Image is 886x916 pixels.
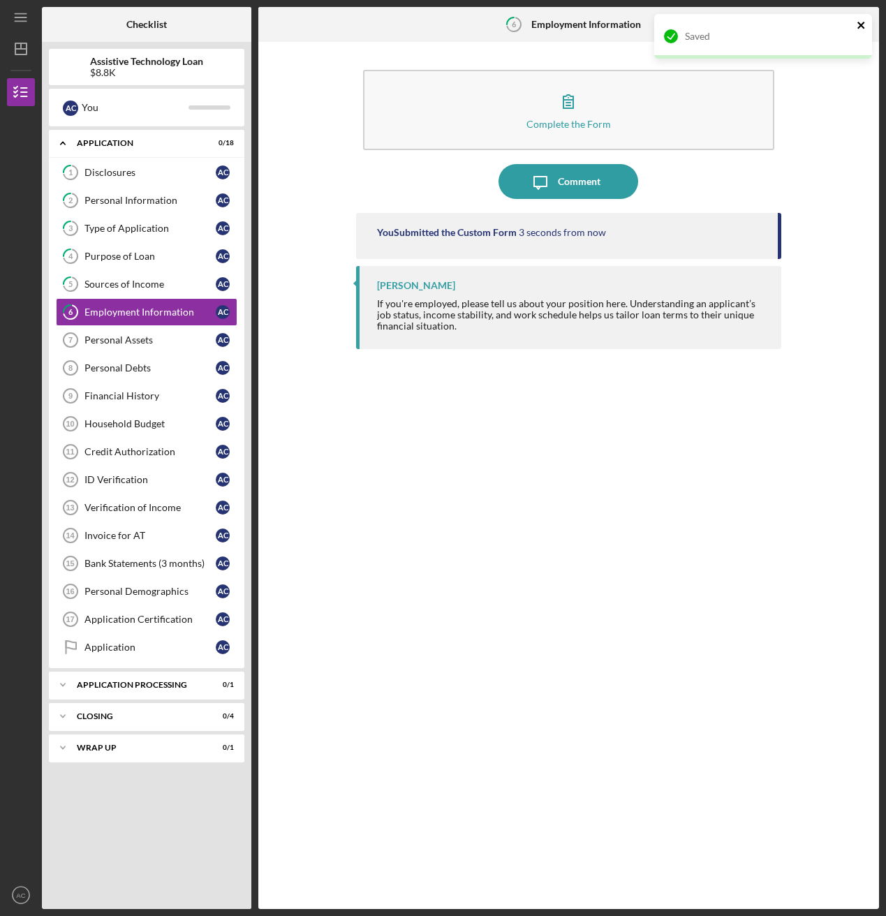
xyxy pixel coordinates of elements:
button: Complete the Form [363,70,774,150]
div: A C [216,389,230,403]
div: ID Verification [84,474,216,485]
div: A C [216,249,230,263]
button: close [857,20,866,33]
div: Complete the Form [526,119,611,129]
div: Household Budget [84,418,216,429]
b: Employment Information [531,19,641,30]
tspan: 3 [68,224,73,233]
a: 1DisclosuresAC [56,158,237,186]
div: Application [84,642,216,653]
a: 17Application CertificationAC [56,605,237,633]
div: A C [216,612,230,626]
a: 7Personal AssetsAC [56,326,237,354]
div: A C [216,193,230,207]
div: Type of Application [84,223,216,234]
a: 2Personal InformationAC [56,186,237,214]
div: Bank Statements (3 months) [84,558,216,569]
tspan: 6 [68,308,73,317]
tspan: 12 [66,475,74,484]
div: Employment Information [84,306,216,318]
b: Assistive Technology Loan [90,56,203,67]
tspan: 11 [66,448,74,456]
a: 4Purpose of LoanAC [56,242,237,270]
div: 0 / 1 [209,744,234,752]
div: 0 / 4 [209,712,234,721]
a: 15Bank Statements (3 months)AC [56,549,237,577]
div: Disclosures [84,167,216,178]
tspan: 1 [68,168,73,177]
div: Wrap up [77,744,199,752]
tspan: 10 [66,420,74,428]
b: Checklist [126,19,167,30]
tspan: 4 [68,252,73,261]
div: Personal Debts [84,362,216,374]
div: $8.8K [90,67,203,78]
div: A C [216,640,230,654]
tspan: 5 [68,280,73,289]
tspan: 8 [68,364,73,372]
div: A C [216,473,230,487]
div: Invoice for AT [84,530,216,541]
tspan: 15 [66,559,74,568]
tspan: 17 [66,615,74,623]
tspan: 7 [68,336,73,344]
a: 14Invoice for ATAC [56,522,237,549]
div: A C [63,101,78,116]
div: A C [216,333,230,347]
a: 6Employment InformationAC [56,298,237,326]
a: 12ID VerificationAC [56,466,237,494]
tspan: 14 [66,531,75,540]
a: 3Type of ApplicationAC [56,214,237,242]
a: 16Personal DemographicsAC [56,577,237,605]
div: A C [216,277,230,291]
a: 5Sources of IncomeAC [56,270,237,298]
div: Closing [77,712,199,721]
tspan: 2 [68,196,73,205]
div: A C [216,361,230,375]
a: 13Verification of IncomeAC [56,494,237,522]
div: A C [216,556,230,570]
a: 8Personal DebtsAC [56,354,237,382]
div: Comment [558,164,600,199]
div: A C [216,445,230,459]
div: Credit Authorization [84,446,216,457]
text: AC [16,892,25,899]
a: 9Financial HistoryAC [56,382,237,410]
div: Personal Assets [84,334,216,346]
div: A C [216,305,230,319]
div: A C [216,529,230,542]
div: A C [216,501,230,515]
div: Sources of Income [84,279,216,290]
tspan: 9 [68,392,73,400]
div: You Submitted the Custom Form [377,227,517,238]
button: AC [7,881,35,909]
div: You [82,96,189,119]
div: Purpose of Loan [84,251,216,262]
div: Saved [685,31,852,42]
div: Personal Demographics [84,586,216,597]
time: 2025-08-26 20:45 [519,227,606,238]
div: Verification of Income [84,502,216,513]
tspan: 13 [66,503,74,512]
div: A C [216,417,230,431]
button: Comment [499,164,638,199]
div: A C [216,221,230,235]
div: Application Processing [77,681,199,689]
div: Personal Information [84,195,216,206]
tspan: 16 [66,587,74,596]
div: 0 / 1 [209,681,234,689]
div: Financial History [84,390,216,401]
div: A C [216,165,230,179]
div: A C [216,584,230,598]
div: Application [77,139,199,147]
div: 0 / 18 [209,139,234,147]
div: [PERSON_NAME] [377,280,455,291]
a: ApplicationAC [56,633,237,661]
tspan: 6 [512,20,517,29]
div: If you're employed, please tell us about your position here. Understanding an applicant’s job sta... [377,298,767,332]
div: Application Certification [84,614,216,625]
a: 10Household BudgetAC [56,410,237,438]
a: 11Credit AuthorizationAC [56,438,237,466]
